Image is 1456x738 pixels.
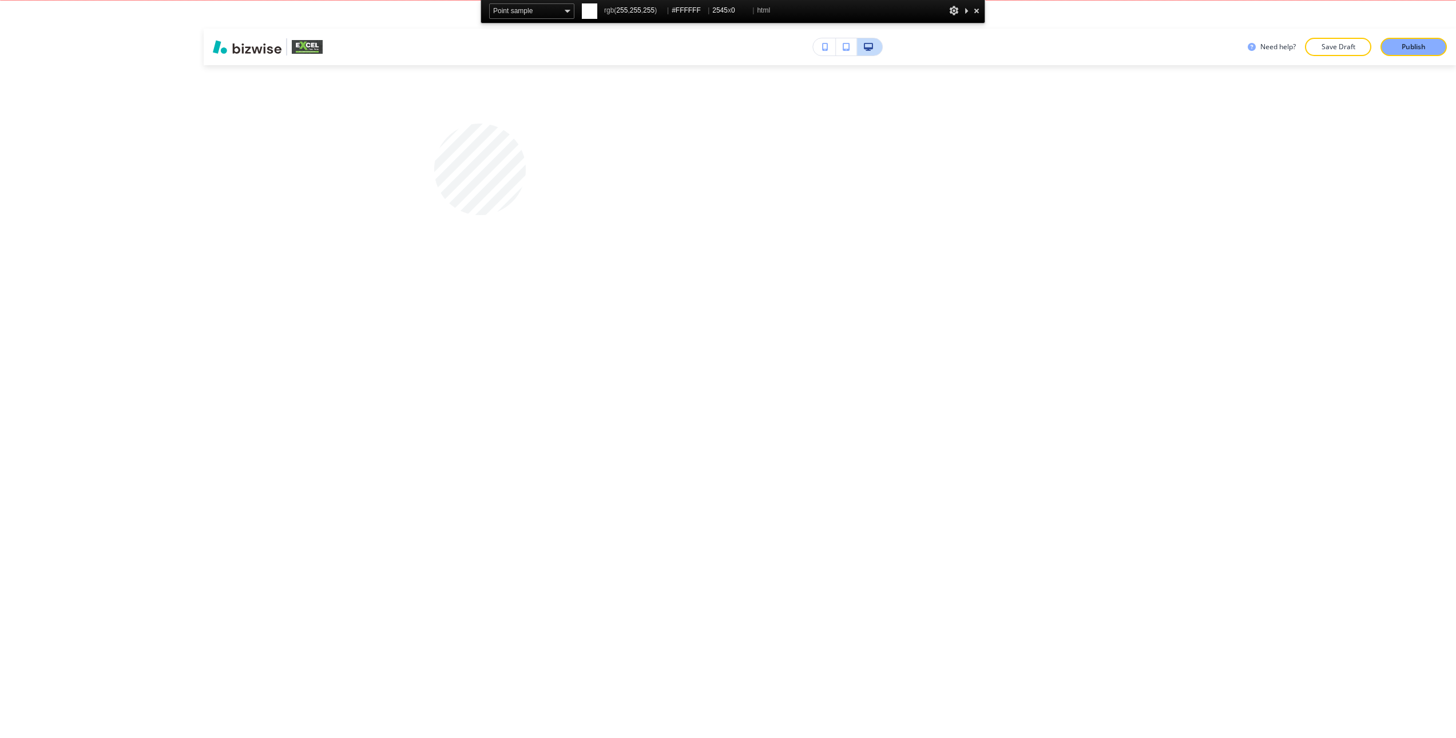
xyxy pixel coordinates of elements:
[731,6,735,14] span: 0
[1380,38,1447,56] button: Publish
[962,3,971,18] div: Collapse This Panel
[604,3,664,18] span: rgb( , , )
[292,40,323,54] img: Your Logo
[616,6,628,14] span: 255
[643,6,654,14] span: 255
[667,6,669,14] span: |
[1305,38,1371,56] button: Save Draft
[213,40,281,54] img: Bizwise Logo
[757,3,770,18] span: html
[1260,42,1296,52] h3: Need help?
[712,3,749,18] span: x
[971,3,982,18] div: Close and Stop Picking
[712,6,728,14] span: 2545
[630,6,641,14] span: 255
[752,6,754,14] span: |
[1320,42,1356,52] p: Save Draft
[1402,42,1426,52] p: Publish
[948,3,959,18] div: Options
[708,6,709,14] span: |
[672,3,705,18] span: #FFFFFF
